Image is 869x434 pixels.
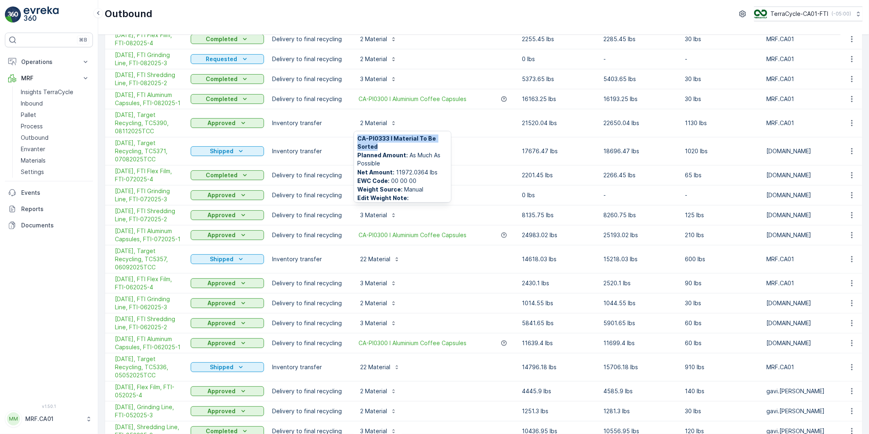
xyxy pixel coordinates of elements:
span: [DATE], Grinding Line, FTI-052025-3 [115,403,183,419]
button: Approved [191,318,264,328]
p: 22 Material [359,255,390,263]
p: 1014.55 lbs [522,299,595,307]
p: - [603,55,677,63]
p: Envanter [21,145,45,153]
span: [DATE], FTI Flex Film, FTI-082025-4 [115,31,183,47]
p: 1251.3 lbs [522,407,595,415]
span: 00 00 00 [357,177,448,185]
p: 2201.45 lbs [522,171,595,179]
a: 05/01/25, Grinding Line, FTI-052025-3 [115,403,183,419]
p: 2 Material [359,387,387,395]
p: Inventory transfer [272,119,345,127]
p: 15218.03 lbs [603,255,677,263]
button: Completed [191,34,264,44]
p: 210 lbs [685,231,758,239]
b: Planned Amount : [357,152,408,159]
p: 3 Material [359,211,387,219]
p: 2 Material [359,407,387,415]
span: Manual [357,185,448,194]
p: Delivery to final recycling [272,171,345,179]
p: Delivery to final recycling [272,319,345,327]
p: TerraCycle-CA01-FTI [770,10,828,18]
a: Documents [5,217,93,234]
p: Inventory transfer [272,255,345,263]
span: [DATE], Target Recycling, TC5390, 08112025TCC [115,111,183,135]
img: TC_BVHiTW6.png [754,9,767,18]
p: MRF [21,74,77,82]
p: 1044.55 lbs [603,299,677,307]
p: 60 lbs [685,319,758,327]
a: Insights TerraCycle [18,86,93,98]
button: Operations [5,54,93,70]
p: - [685,191,758,199]
button: 2 Material [354,385,402,398]
button: 2 Material [354,53,402,66]
p: Completed [206,171,238,179]
p: Delivery to final recycling [272,299,345,307]
p: Approved [208,279,236,287]
p: 30 lbs [685,299,758,307]
span: [DATE], FTI Aluminum Capsules, FTI-062025-1 [115,335,183,351]
button: Shipped [191,254,264,264]
p: 1130 lbs [685,119,758,127]
button: Approved [191,406,264,416]
a: 08/01/25, FTI Grinding Line, FTI-082025-3 [115,51,183,67]
a: Inbound [18,98,93,109]
p: Approved [208,407,236,415]
a: 08/01/25, FTI Aluminum Capsules, FTI-082025-1 [115,91,183,107]
p: 14796.18 lbs [522,363,595,371]
a: CA-PI0300 I Aluminium Coffee Capsules [359,95,466,103]
b: Weight Source : [357,186,403,193]
p: 3 Material [359,279,387,287]
p: Requested [206,55,238,63]
p: 90 lbs [685,279,758,287]
p: Approved [208,211,236,219]
span: [DATE], FTI Grinding Line, FTI-072025-3 [115,187,183,203]
p: Delivery to final recycling [272,191,345,199]
button: Approved [191,386,264,396]
p: 16193.25 lbs [603,95,677,103]
p: Operations [21,58,77,66]
p: Inventory transfer [272,147,345,155]
p: 2285.45 lbs [603,35,677,43]
p: [DOMAIN_NAME] [766,171,840,179]
p: MRF.CA01 [766,55,840,63]
p: 16163.25 lbs [522,95,595,103]
p: MRF.CA01 [766,279,840,287]
a: 06/01/25, FTI Flex Film, FTI-062025-4 [115,275,183,291]
a: CA-PI0300 I Aluminium Coffee Capsules [359,339,466,347]
button: Approved [191,230,264,240]
p: 22 Material [359,363,390,371]
p: Delivery to final recycling [272,387,345,395]
p: 60 lbs [685,339,758,347]
a: 07/01/25, FTI Shredding Line, FTI-072025-2 [115,207,183,223]
p: MRF.CA01 [25,415,81,423]
p: 30 lbs [685,35,758,43]
a: Events [5,185,93,201]
p: [DOMAIN_NAME] [766,299,840,307]
img: logo [5,7,21,23]
p: ⌘B [79,37,87,43]
p: 5403.65 lbs [603,75,677,83]
p: Delivery to final recycling [272,35,345,43]
p: [DOMAIN_NAME] [766,211,840,219]
p: 8260.75 lbs [603,211,677,219]
span: [DATE], Flex Film, FTI-052025-4 [115,383,183,399]
button: Completed [191,170,264,180]
p: 14618.03 lbs [522,255,595,263]
a: 07/01/25, FTI Flex Film, FTI-072025-4 [115,167,183,183]
p: 2 Material [359,119,387,127]
p: Inbound [21,99,43,108]
p: 2 Material [359,299,387,307]
button: Approved [191,338,264,348]
b: Net Amount : [357,169,394,176]
p: Documents [21,221,90,229]
button: TerraCycle-CA01-FTI(-05:00) [754,7,862,21]
p: Outbound [21,134,48,142]
p: Completed [206,35,238,43]
p: [DOMAIN_NAME] [766,231,840,239]
p: 0 lbs [522,191,595,199]
p: 15706.18 lbs [603,363,677,371]
p: 5373.65 lbs [522,75,595,83]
